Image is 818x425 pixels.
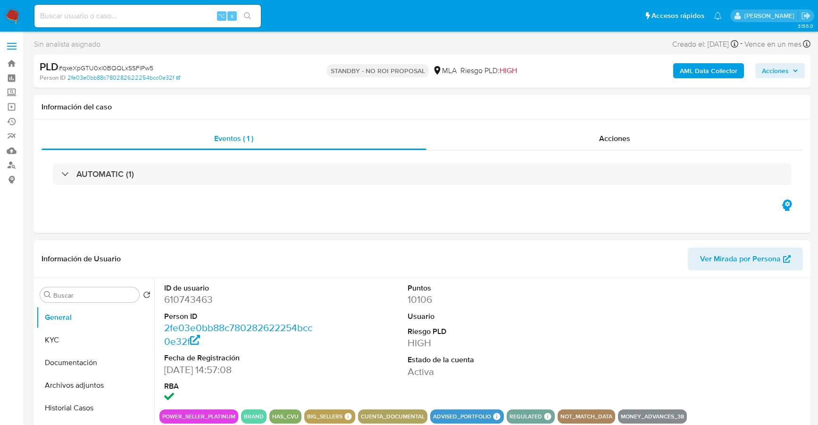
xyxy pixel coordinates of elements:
dt: Estado de la cuenta [408,355,560,365]
dd: Activa [408,365,560,378]
h3: AUTOMATIC (1) [76,169,134,179]
b: Person ID [40,74,66,82]
button: AML Data Collector [673,63,744,78]
dd: HIGH [408,336,560,350]
span: Ver Mirada por Persona [700,248,781,270]
button: advised_portfolio [433,415,491,418]
span: ⌥ [218,11,225,20]
p: STANDBY - NO ROI PROPOSAL [327,64,429,77]
dd: 10106 [408,293,560,306]
button: money_advances_38 [621,415,684,418]
h1: Información del caso [42,102,803,112]
span: Sin analista asignado [34,39,100,50]
button: Historial Casos [36,397,154,419]
button: Acciones [755,63,805,78]
button: regulated [509,415,542,418]
b: PLD [40,59,58,74]
button: Ver Mirada por Persona [688,248,803,270]
span: Acciones [762,63,789,78]
button: Archivos adjuntos [36,374,154,397]
b: AML Data Collector [680,63,737,78]
span: - [740,38,743,50]
dt: RBA [164,381,317,392]
span: Riesgo PLD: [460,66,517,76]
button: brand [244,415,264,418]
span: # qxeXpGTU0xl0BQQLxSSFlPw5 [58,63,153,73]
div: AUTOMATIC (1) [53,163,792,185]
dd: [DATE] 14:57:08 [164,363,317,376]
dt: Person ID [164,311,317,322]
span: Vence en un mes [744,39,801,50]
a: Salir [801,11,811,21]
h1: Información de Usuario [42,254,121,264]
dd: 610743463 [164,293,317,306]
button: power_seller_platinum [162,415,235,418]
span: s [231,11,234,20]
dt: Riesgo PLD [408,326,560,337]
span: Accesos rápidos [651,11,704,21]
button: Buscar [44,291,51,299]
button: not_match_data [560,415,612,418]
a: 2fe03e0bb88c780282622254bcc0e32f [164,321,312,348]
button: big_sellers [307,415,342,418]
button: search-icon [238,9,257,23]
span: HIGH [500,65,517,76]
div: Creado el: [DATE] [672,38,738,50]
dt: Puntos [408,283,560,293]
button: cuenta_documental [361,415,425,418]
a: Notificaciones [714,12,722,20]
span: Acciones [599,133,630,144]
dt: Usuario [408,311,560,322]
button: KYC [36,329,154,351]
button: General [36,306,154,329]
input: Buscar [53,291,135,300]
p: stefania.bordes@mercadolibre.com [744,11,798,20]
dt: Fecha de Registración [164,353,317,363]
div: MLA [433,66,457,76]
span: Eventos ( 1 ) [214,133,253,144]
input: Buscar usuario o caso... [34,10,261,22]
a: 2fe03e0bb88c780282622254bcc0e32f [67,74,180,82]
button: Volver al orden por defecto [143,291,150,301]
button: has_cvu [272,415,299,418]
button: Documentación [36,351,154,374]
dt: ID de usuario [164,283,317,293]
